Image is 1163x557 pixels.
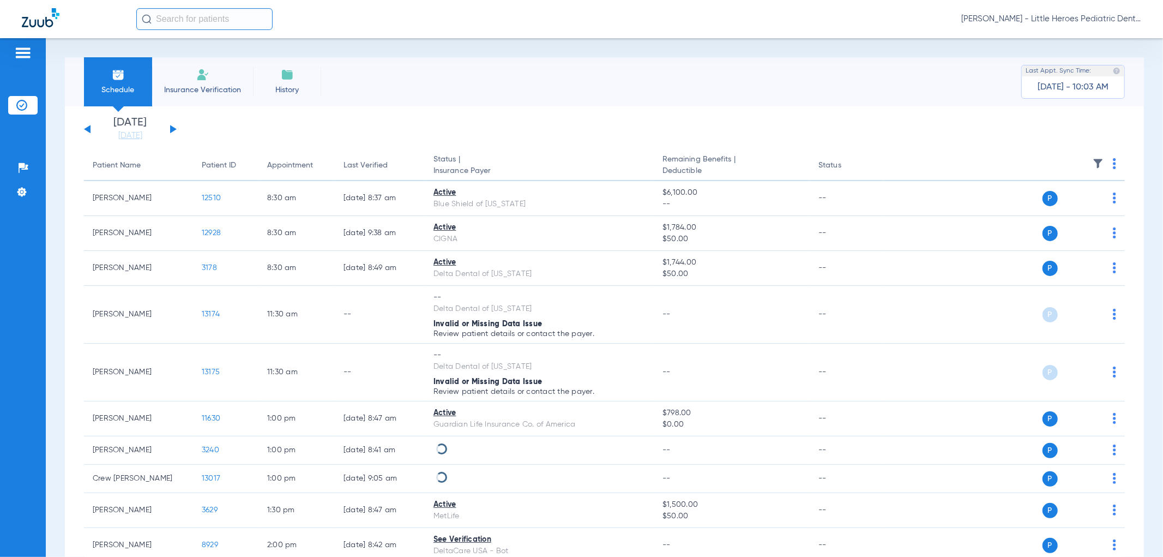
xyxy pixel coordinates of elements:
span: P [1043,503,1058,518]
img: hamburger-icon [14,46,32,59]
div: Patient ID [202,160,250,171]
div: Last Verified [344,160,388,171]
td: 8:30 AM [258,181,335,216]
div: See Verification [433,534,645,546]
div: Appointment [267,160,326,171]
span: Last Appt. Sync Time: [1026,65,1091,76]
span: P [1043,411,1058,427]
img: group-dot-blue.svg [1113,473,1116,484]
th: Remaining Benefits | [654,151,810,181]
td: [DATE] 8:47 AM [335,402,425,436]
iframe: Chat Widget [1108,505,1163,557]
div: Active [433,499,645,511]
div: -- [433,292,645,303]
p: Review patient details or contact the payer. [433,388,645,396]
span: History [261,85,313,95]
td: -- [810,402,883,436]
td: [PERSON_NAME] [84,436,193,465]
span: $1,500.00 [662,499,801,511]
span: 12928 [202,229,221,237]
div: Delta Dental of [US_STATE] [433,361,645,373]
span: $50.00 [662,233,801,245]
td: -- [335,286,425,344]
div: Active [433,257,645,268]
span: P [1043,307,1058,322]
td: -- [810,216,883,251]
div: MetLife [433,511,645,522]
td: [DATE] 9:05 AM [335,465,425,493]
li: [DATE] [98,117,163,141]
span: Deductible [662,165,801,177]
span: 12510 [202,194,221,202]
span: P [1043,365,1058,380]
div: Guardian Life Insurance Co. of America [433,419,645,430]
span: P [1043,471,1058,487]
td: -- [335,344,425,402]
td: 8:30 AM [258,216,335,251]
th: Status | [425,151,654,181]
td: [PERSON_NAME] [84,402,193,436]
td: [DATE] 8:37 AM [335,181,425,216]
td: 8:30 AM [258,251,335,286]
span: P [1043,261,1058,276]
span: P [1043,191,1058,206]
span: [DATE] - 10:03 AM [1038,82,1108,93]
div: Delta Dental of [US_STATE] [433,303,645,315]
span: 13175 [202,368,220,376]
div: Last Verified [344,160,416,171]
span: -- [662,310,671,318]
td: [DATE] 8:41 AM [335,436,425,465]
p: Review patient details or contact the payer. [433,330,645,338]
span: P [1043,538,1058,553]
img: group-dot-blue.svg [1113,367,1116,378]
div: Active [433,187,645,199]
img: History [281,68,294,81]
td: -- [810,251,883,286]
img: group-dot-blue.svg [1113,193,1116,203]
td: [DATE] 8:49 AM [335,251,425,286]
span: $6,100.00 [662,187,801,199]
img: Manual Insurance Verification [196,68,209,81]
div: -- [433,350,645,361]
td: -- [810,344,883,402]
span: Insurance Verification [160,85,245,95]
span: -- [662,199,801,210]
span: 3240 [202,446,219,454]
div: CIGNA [433,233,645,245]
span: 11630 [202,415,220,422]
span: $50.00 [662,268,801,280]
td: [DATE] 8:47 AM [335,493,425,528]
input: Search for patients [136,8,273,30]
div: Patient ID [202,160,236,171]
div: Patient Name [93,160,141,171]
span: -- [662,368,671,376]
td: -- [810,181,883,216]
img: Zuub Logo [22,8,59,27]
div: Blue Shield of [US_STATE] [433,199,645,210]
div: Active [433,222,645,233]
img: group-dot-blue.svg [1113,227,1116,238]
img: group-dot-blue.svg [1113,309,1116,320]
td: [PERSON_NAME] [84,286,193,344]
td: -- [810,493,883,528]
img: group-dot-blue.svg [1113,413,1116,424]
span: 13174 [202,310,220,318]
td: [PERSON_NAME] [84,344,193,402]
img: filter.svg [1093,158,1104,169]
img: Schedule [112,68,125,81]
span: P [1043,226,1058,241]
span: P [1043,443,1058,458]
span: [PERSON_NAME] - Little Heroes Pediatric Dentistry [961,14,1141,25]
span: 13017 [202,475,220,482]
td: Crew [PERSON_NAME] [84,465,193,493]
img: group-dot-blue.svg [1113,445,1116,456]
img: group-dot-blue.svg [1113,158,1116,169]
span: $1,744.00 [662,257,801,268]
span: $50.00 [662,511,801,522]
div: Appointment [267,160,313,171]
td: 1:00 PM [258,465,335,493]
td: [PERSON_NAME] [84,181,193,216]
td: -- [810,436,883,465]
span: $1,784.00 [662,222,801,233]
